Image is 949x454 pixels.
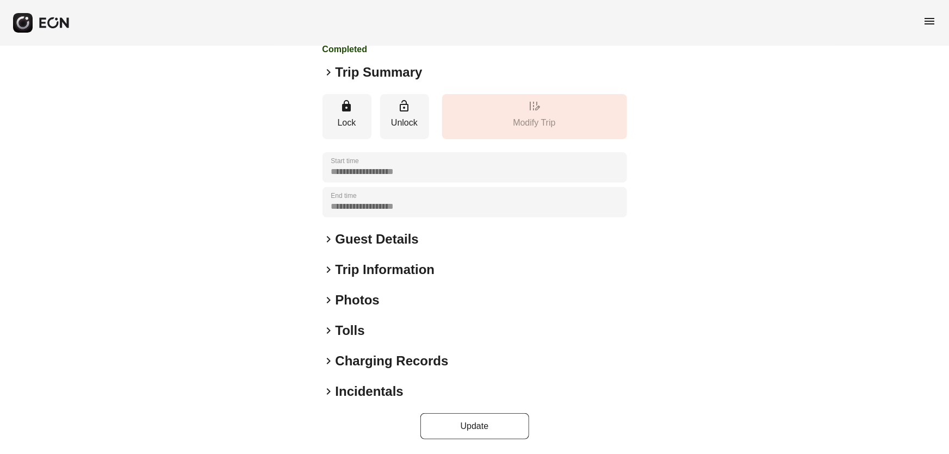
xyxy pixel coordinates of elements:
[322,94,371,139] button: Lock
[336,322,365,339] h2: Tolls
[322,355,336,368] span: keyboard_arrow_right
[336,352,449,370] h2: Charging Records
[322,66,336,79] span: keyboard_arrow_right
[336,231,419,248] h2: Guest Details
[322,385,336,398] span: keyboard_arrow_right
[386,116,424,129] p: Unlock
[322,263,336,276] span: keyboard_arrow_right
[328,116,366,129] p: Lock
[398,99,411,113] span: lock_open
[322,324,336,337] span: keyboard_arrow_right
[420,413,529,439] button: Update
[336,291,380,309] h2: Photos
[340,99,353,113] span: lock
[923,15,936,28] span: menu
[322,43,551,56] h3: Completed
[336,383,404,400] h2: Incidentals
[336,261,435,278] h2: Trip Information
[380,94,429,139] button: Unlock
[322,233,336,246] span: keyboard_arrow_right
[322,294,336,307] span: keyboard_arrow_right
[336,64,423,81] h2: Trip Summary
